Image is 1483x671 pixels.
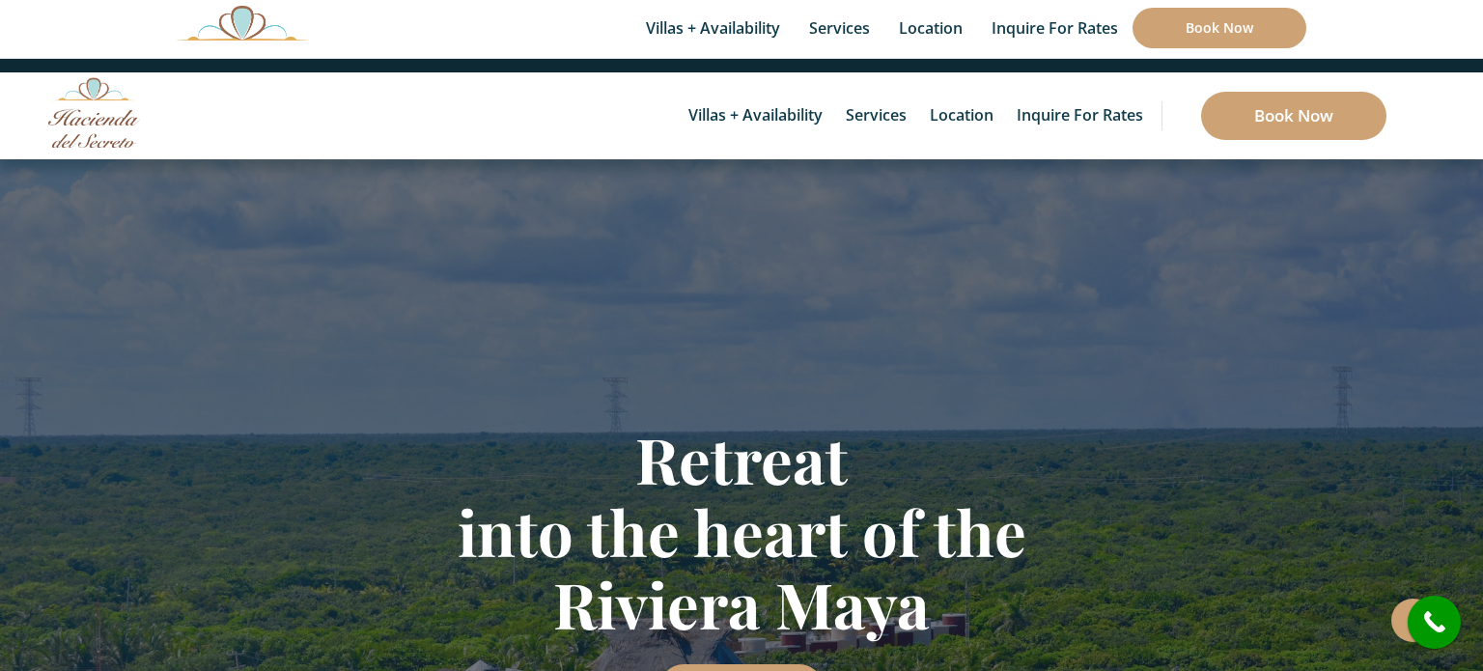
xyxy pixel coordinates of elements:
a: call [1408,596,1461,649]
img: Awesome Logo [48,77,140,148]
i: call [1413,601,1456,644]
a: Book Now [1133,8,1306,48]
a: Services [836,72,916,159]
a: Location [920,72,1003,159]
a: Villas + Availability [679,72,832,159]
a: Inquire for Rates [1007,72,1153,159]
img: Awesome Logo [177,5,308,41]
h1: Retreat into the heart of the Riviera Maya [177,423,1306,640]
a: Book Now [1201,92,1386,140]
